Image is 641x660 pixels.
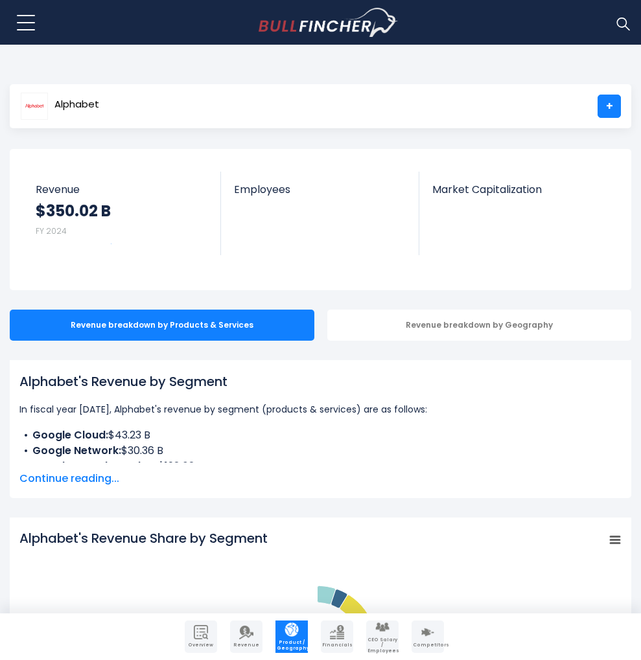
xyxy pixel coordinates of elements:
div: Revenue breakdown by Geography [327,310,632,341]
a: Company Financials [321,620,353,653]
b: Google Search & Other: [32,459,158,473]
span: Overview [186,643,216,648]
span: Market Capitalization [432,183,604,196]
span: Financials [322,643,352,648]
a: Employees [221,172,418,218]
img: bullfincher logo [259,8,398,38]
p: In fiscal year [DATE], Alphabet's revenue by segment (products & services) are as follows: [19,402,622,417]
a: Go to homepage [259,8,398,38]
a: Company Competitors [412,620,444,653]
h1: Alphabet's Revenue by Segment [19,372,622,391]
a: + [598,95,621,118]
li: $30.36 B [19,443,622,459]
b: Google Network: [32,443,121,458]
span: Product / Geography [277,640,307,651]
a: Company Employees [366,620,399,653]
a: Revenue $350.02 B FY 2024 [23,172,221,255]
tspan: Alphabet's Revenue Share by Segment [19,529,268,547]
li: $198.08 B [19,459,622,474]
span: Revenue [231,643,261,648]
li: $43.23 B [19,427,622,443]
div: Revenue breakdown by Products & Services [10,310,314,341]
strong: $350.02 B [36,201,111,221]
a: Company Product/Geography [275,620,308,653]
small: FY 2024 [36,225,67,236]
a: Company Overview [185,620,217,653]
span: CEO Salary / Employees [367,637,397,654]
span: Competitors [413,643,443,648]
a: Market Capitalization [419,172,617,218]
span: Continue reading... [19,471,622,486]
span: Employees [234,183,405,196]
img: GOOGL logo [21,93,48,120]
a: Company Revenue [230,620,262,653]
span: Revenue [36,183,208,196]
b: Google Cloud: [32,427,108,442]
span: Alphabet [54,99,99,110]
a: Alphabet [20,95,100,118]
